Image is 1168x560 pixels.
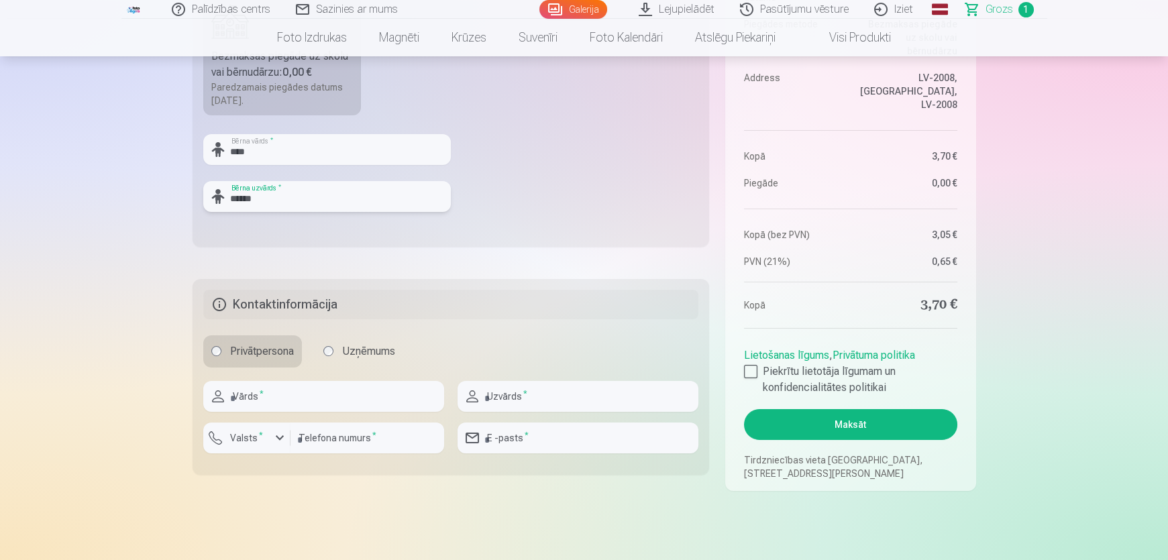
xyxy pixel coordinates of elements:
[1018,2,1034,17] span: 1
[225,431,268,445] label: Valsts
[744,71,844,111] dt: Address
[203,290,699,319] h5: Kontaktinformācija
[857,255,957,268] dd: 0,65 €
[744,176,844,190] dt: Piegāde
[744,228,844,241] dt: Kopā (bez PVN)
[744,150,844,163] dt: Kopā
[211,48,354,80] div: Bezmaksas piegāde uz skolu vai bērnudārzu :
[363,19,435,56] a: Magnēti
[744,409,957,440] button: Maksāt
[744,349,829,361] a: Lietošanas līgums
[679,19,792,56] a: Atslēgu piekariņi
[744,255,844,268] dt: PVN (21%)
[744,296,844,315] dt: Kopā
[261,19,363,56] a: Foto izdrukas
[744,342,957,396] div: ,
[857,71,957,111] dd: LV-2008, [GEOGRAPHIC_DATA], LV-2008
[127,5,142,13] img: /fa3
[211,346,222,357] input: Privātpersona
[282,66,312,78] b: 0,00 €
[323,346,334,357] input: Uzņēmums
[857,150,957,163] dd: 3,70 €
[857,176,957,190] dd: 0,00 €
[792,19,907,56] a: Visi produkti
[857,228,957,241] dd: 3,05 €
[857,296,957,315] dd: 3,70 €
[744,453,957,480] p: Tirdzniecības vieta [GEOGRAPHIC_DATA], [STREET_ADDRESS][PERSON_NAME]
[986,1,1013,17] span: Grozs
[203,423,290,453] button: Valsts*
[211,80,354,107] div: Paredzamais piegādes datums [DATE].
[744,363,957,396] label: Piekrītu lietotāja līgumam un konfidencialitātes politikai
[315,335,403,368] label: Uzņēmums
[574,19,679,56] a: Foto kalendāri
[203,335,302,368] label: Privātpersona
[833,349,915,361] a: Privātuma politika
[502,19,574,56] a: Suvenīri
[435,19,502,56] a: Krūzes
